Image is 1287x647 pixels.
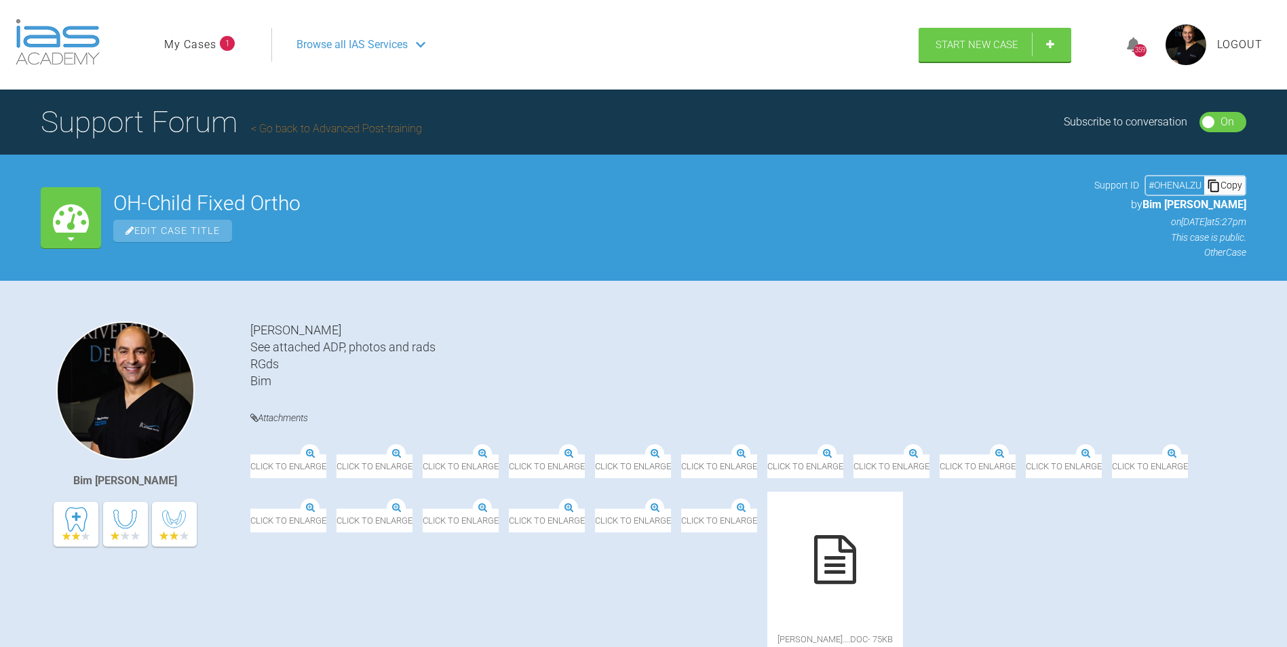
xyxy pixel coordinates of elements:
div: Copy [1204,176,1245,194]
span: Click to enlarge [756,454,847,478]
span: Click to enlarge [351,509,442,532]
span: Start New Case [936,39,1018,51]
img: logo-light.3e3ef733.png [16,19,100,65]
img: IMG_0964.JPG [351,492,442,509]
span: Bim [PERSON_NAME] [1142,198,1246,211]
span: Click to enlarge [958,454,1049,478]
img: IMG_0963.JPG [857,492,948,509]
h2: OH-Child Fixed Ortho [113,193,1082,214]
img: IMG_0978.JPG [1059,437,1150,454]
img: IMG_0973.JPG [351,437,442,454]
img: IMG_0969.JPG [756,437,847,454]
span: Edit Case Title [113,220,232,242]
img: IMG_0966.JPG [453,437,543,454]
span: Click to enlarge [453,509,543,532]
span: Click to enlarge [1059,454,1150,478]
img: IMG_0975.JPG [554,437,645,454]
span: Support ID [1094,178,1139,193]
span: Click to enlarge [655,509,746,532]
img: Bim Sawhney [56,321,195,460]
span: 1 [220,36,235,51]
span: Browse all IAS Services [296,36,408,54]
span: Click to enlarge [351,454,442,478]
span: Click to enlarge [857,454,948,478]
img: IMG_0968.JPG [655,437,746,454]
img: IMG_0959.JPG [453,492,543,509]
span: Click to enlarge [453,454,543,478]
img: IMG_0974.JPG [250,492,341,509]
img: IMG_0976.JPG [554,492,645,509]
img: IMG_0967.JPG [756,492,847,509]
span: Click to enlarge [554,454,645,478]
h4: Attachments [250,410,1246,427]
div: [PERSON_NAME] See attached ADP, photos and rads RGds Bim [250,321,1246,390]
span: Click to enlarge [857,509,948,532]
span: Click to enlarge [250,454,341,478]
a: Start New Case [919,28,1071,62]
img: profile.png [1166,24,1206,65]
span: Click to enlarge [756,509,847,532]
a: My Cases [164,36,216,54]
div: Bim [PERSON_NAME] [73,472,177,490]
div: # OHENALZU [1146,178,1204,193]
span: Click to enlarge [655,454,746,478]
h1: Support Forum [41,98,422,146]
span: Click to enlarge [554,509,645,532]
p: by [1094,196,1246,214]
div: 359 [1134,44,1147,57]
img: IMG_0958.JPG [655,492,746,509]
img: IMG_0965.JPG [857,437,948,454]
p: on [DATE] at 5:27pm [1094,214,1246,229]
img: IMG_0972.JPG [958,437,1049,454]
div: Subscribe to conversation [1064,113,1187,131]
p: Other Case [1094,245,1246,260]
span: Click to enlarge [250,509,341,532]
a: Go back to Advanced Post-training [251,122,422,135]
p: This case is public. [1094,230,1246,245]
img: IMG_0977.JPG [250,437,341,454]
a: Logout [1217,36,1263,54]
div: On [1221,113,1234,131]
span: Click to enlarge [958,509,1049,532]
img: IMG_0961.JPG [958,492,1049,509]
